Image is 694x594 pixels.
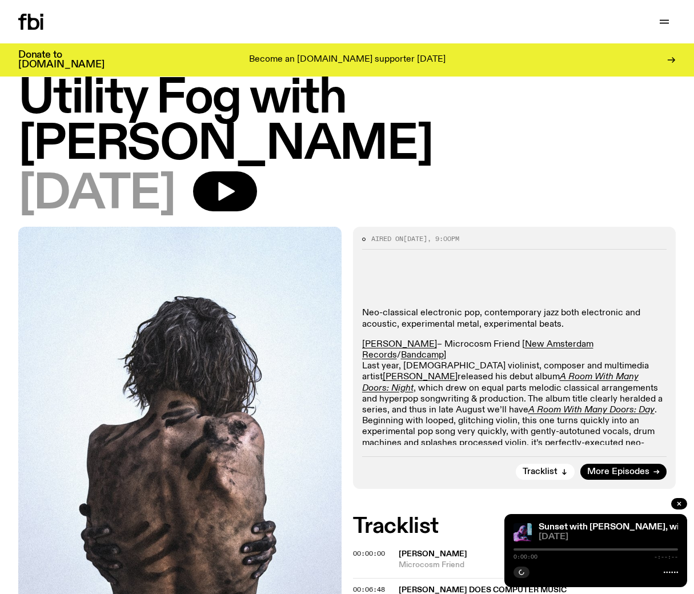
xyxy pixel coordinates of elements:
span: -:--:-- [654,554,678,560]
a: Bandcamp [401,351,444,360]
span: 00:00:00 [353,549,385,558]
a: [PERSON_NAME] [383,372,458,382]
span: 0:00:00 [514,554,537,560]
button: 00:00:00 [353,551,385,557]
span: [DATE] [539,533,678,541]
p: – Microcosm Friend [ / ] Last year, [DEMOGRAPHIC_DATA] violinist, composer and multimedia artist ... [362,339,667,460]
span: [DATE] [18,171,175,218]
h2: Tracklist [353,516,676,537]
span: , 9:00pm [427,234,459,243]
span: [DATE] [403,234,427,243]
a: A Room With Many Doors: Day [528,406,655,415]
button: Tracklist [516,464,575,480]
p: Neo-classical electronic pop, contemporary jazz both electronic and acoustic, experimental metal,... [362,308,667,330]
span: More Episodes [587,468,649,476]
a: A Room With Many Doors: Night [362,372,639,392]
h3: Donate to [DOMAIN_NAME] [18,50,105,70]
span: Microcosm Friend [399,560,676,571]
p: Become an [DOMAIN_NAME] supporter [DATE] [249,55,446,65]
span: 00:06:48 [353,585,385,594]
a: More Episodes [580,464,667,480]
span: Tracklist [523,468,557,476]
h1: Utility Fog with [PERSON_NAME] [18,75,676,168]
a: [PERSON_NAME] [362,340,437,349]
button: 00:06:48 [353,587,385,593]
span: [PERSON_NAME] [399,550,467,558]
span: Aired on [371,234,403,243]
span: [PERSON_NAME] does computer music [399,586,567,594]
